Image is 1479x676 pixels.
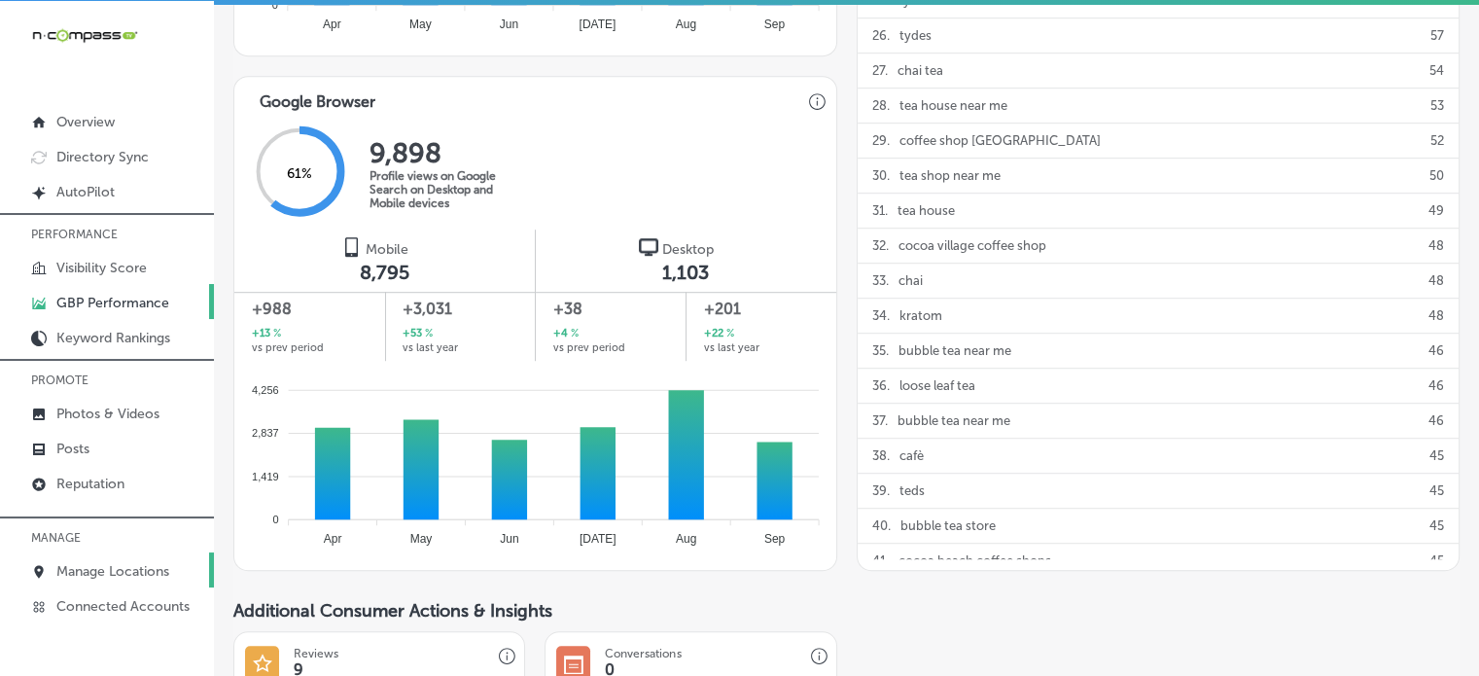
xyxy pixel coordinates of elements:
p: 32 . [872,229,889,263]
p: cocoa village coffee shop [898,229,1046,263]
p: loose leaf tea [899,369,975,403]
p: tea shop near me [899,159,1001,193]
p: 37 . [872,404,888,438]
h3: Conversations [605,647,681,660]
p: AutoPilot [56,184,115,200]
p: 38 . [872,439,890,473]
tspan: May [409,18,432,31]
h2: +53 [403,326,433,342]
tspan: May [410,532,433,546]
p: 49 [1428,194,1444,228]
tspan: 4,256 [252,383,279,395]
p: 46 [1428,369,1444,403]
p: Directory Sync [56,149,149,165]
p: 46 [1428,404,1444,438]
p: bubble tea near me [898,334,1011,368]
p: Reputation [56,476,124,492]
p: bubble tea near me [898,404,1010,438]
span: 8,795 [360,261,409,284]
p: cafè [899,439,924,473]
p: chai [898,264,923,298]
p: 27 . [872,53,888,88]
p: 29 . [872,124,890,158]
img: 660ab0bf-5cc7-4cb8-ba1c-48b5ae0f18e60NCTV_CLogo_TV_Black_-500x88.png [31,26,138,45]
p: tea house near me [899,89,1007,123]
p: 46 [1428,334,1444,368]
img: logo [342,237,362,257]
p: tydes [899,18,932,53]
p: 52 [1430,124,1444,158]
tspan: 0 [272,513,278,524]
p: 50 [1429,159,1444,193]
img: logo [639,237,658,257]
p: GBP Performance [56,295,169,311]
h2: +22 [704,326,734,342]
p: 28 . [872,89,890,123]
p: 31 . [872,194,888,228]
tspan: [DATE] [580,18,616,31]
tspan: Jun [500,18,518,31]
p: Visibility Score [56,260,147,276]
span: % [422,326,433,342]
p: 48 [1428,264,1444,298]
p: 45 [1429,544,1444,578]
span: Mobile [366,241,408,258]
p: 45 [1429,439,1444,473]
tspan: 2,837 [252,427,279,439]
p: 54 [1429,53,1444,88]
p: 36 . [872,369,890,403]
p: coffee shop [GEOGRAPHIC_DATA] [899,124,1101,158]
p: 48 [1428,229,1444,263]
h3: Reviews [294,647,338,660]
tspan: Sep [764,532,786,546]
tspan: Sep [764,18,786,31]
p: chai tea [898,53,943,88]
span: +201 [704,298,819,321]
span: vs last year [704,342,759,353]
p: 45 [1429,474,1444,508]
span: vs prev period [553,342,625,353]
p: Posts [56,441,89,457]
h2: +13 [252,326,281,342]
p: 39 . [872,474,890,508]
p: 26 . [872,18,890,53]
p: 53 [1430,89,1444,123]
tspan: Aug [676,532,696,546]
span: +38 [553,298,669,321]
p: Manage Locations [56,563,169,580]
span: % [723,326,734,342]
h2: +4 [553,326,579,342]
p: bubble tea store [900,509,996,543]
span: % [270,326,281,342]
span: vs prev period [252,342,324,353]
span: % [568,326,579,342]
p: 35 . [872,334,889,368]
p: 45 [1429,509,1444,543]
tspan: [DATE] [580,532,616,546]
p: 57 [1430,18,1444,53]
p: 30 . [872,159,890,193]
p: 40 . [872,509,891,543]
span: Additional Consumer Actions & Insights [233,600,552,622]
p: cocoa beach coffee shops [898,544,1051,578]
p: Overview [56,114,115,130]
h3: Google Browser [244,77,391,117]
tspan: Aug [676,18,696,31]
p: kratom [899,299,942,333]
tspan: Apr [323,18,341,31]
p: tea house [898,194,955,228]
p: Keyword Rankings [56,330,170,346]
span: 1,103 [662,261,709,284]
h2: 9,898 [370,137,525,169]
p: Profile views on Google Search on Desktop and Mobile devices [370,169,525,210]
p: 41 . [872,544,889,578]
span: vs last year [403,342,458,353]
p: 48 [1428,299,1444,333]
tspan: Jun [500,532,518,546]
p: Photos & Videos [56,406,159,422]
span: Desktop [662,241,714,258]
span: 61 % [287,165,312,182]
p: 34 . [872,299,890,333]
span: +3,031 [403,298,517,321]
tspan: Apr [324,532,342,546]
